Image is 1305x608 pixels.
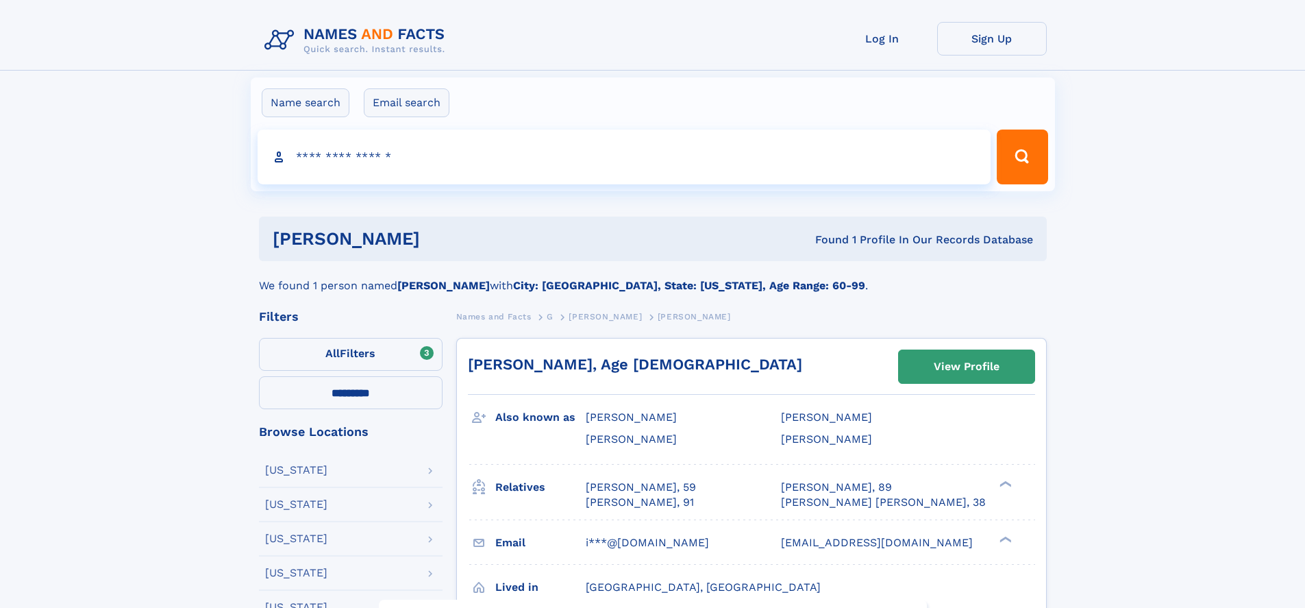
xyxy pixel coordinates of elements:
[259,426,443,438] div: Browse Locations
[781,480,892,495] a: [PERSON_NAME], 89
[265,568,327,579] div: [US_STATE]
[934,351,999,382] div: View Profile
[456,308,532,325] a: Names and Facts
[586,536,709,549] span: i***@[DOMAIN_NAME]
[397,279,490,292] b: [PERSON_NAME]
[997,130,1047,184] button: Search Button
[259,22,456,59] img: Logo Names and Facts
[569,308,642,325] a: [PERSON_NAME]
[495,531,586,555] h3: Email
[899,350,1034,383] a: View Profile
[259,338,443,371] label: Filters
[364,88,449,117] label: Email search
[658,312,731,321] span: [PERSON_NAME]
[937,22,1047,56] a: Sign Up
[547,312,554,321] span: G
[262,88,349,117] label: Name search
[495,576,586,599] h3: Lived in
[258,130,991,184] input: search input
[781,433,872,446] span: [PERSON_NAME]
[468,356,802,373] a: [PERSON_NAME], Age [DEMOGRAPHIC_DATA]
[996,479,1012,488] div: ❯
[495,476,586,499] h3: Relatives
[495,406,586,429] h3: Also known as
[547,308,554,325] a: G
[325,347,340,360] span: All
[273,230,618,247] h1: [PERSON_NAME]
[259,311,443,323] div: Filters
[586,411,677,424] span: [PERSON_NAME]
[996,535,1012,544] div: ❯
[265,499,327,510] div: [US_STATE]
[259,261,1047,294] div: We found 1 person named with .
[586,495,694,510] a: [PERSON_NAME], 91
[513,279,865,292] b: City: [GEOGRAPHIC_DATA], State: [US_STATE], Age Range: 60-99
[781,536,973,549] span: [EMAIL_ADDRESS][DOMAIN_NAME]
[265,533,327,544] div: [US_STATE]
[617,232,1033,247] div: Found 1 Profile In Our Records Database
[781,495,986,510] a: [PERSON_NAME] [PERSON_NAME], 38
[781,411,872,424] span: [PERSON_NAME]
[569,312,642,321] span: [PERSON_NAME]
[586,433,677,446] span: [PERSON_NAME]
[586,581,821,594] span: [GEOGRAPHIC_DATA], [GEOGRAPHIC_DATA]
[265,465,327,476] div: [US_STATE]
[586,480,696,495] a: [PERSON_NAME], 59
[828,22,937,56] a: Log In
